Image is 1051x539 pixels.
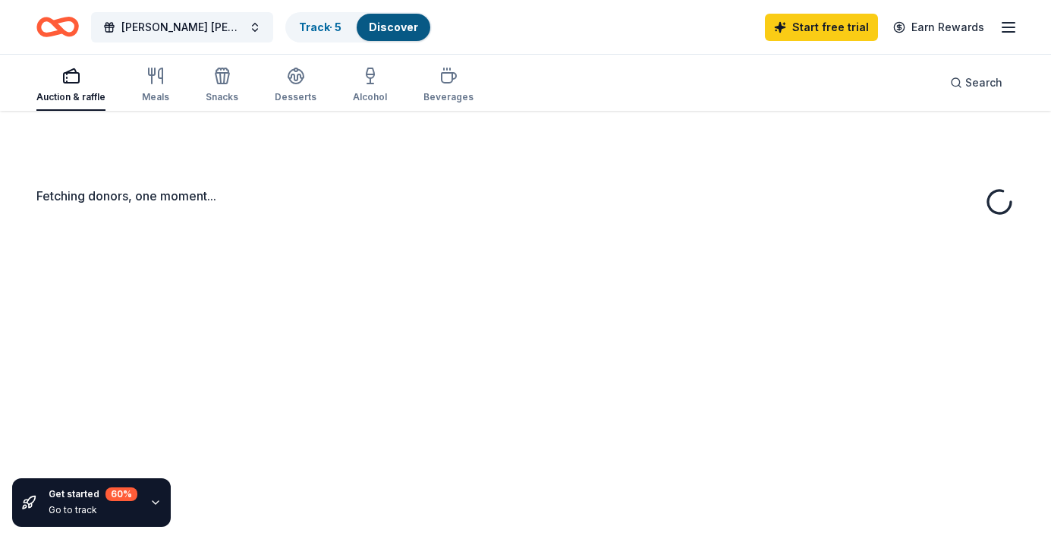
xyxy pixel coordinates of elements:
[353,91,387,103] div: Alcohol
[299,20,341,33] a: Track· 5
[423,91,474,103] div: Beverages
[105,487,137,501] div: 60 %
[36,9,79,45] a: Home
[91,12,273,43] button: [PERSON_NAME] [PERSON_NAME] Family Reunion
[938,68,1015,98] button: Search
[49,504,137,516] div: Go to track
[369,20,418,33] a: Discover
[965,74,1002,92] span: Search
[285,12,432,43] button: Track· 5Discover
[275,91,316,103] div: Desserts
[423,61,474,111] button: Beverages
[49,487,137,501] div: Get started
[142,91,169,103] div: Meals
[353,61,387,111] button: Alcohol
[206,91,238,103] div: Snacks
[36,187,1015,205] div: Fetching donors, one moment...
[142,61,169,111] button: Meals
[36,91,105,103] div: Auction & raffle
[36,61,105,111] button: Auction & raffle
[765,14,878,41] a: Start free trial
[884,14,993,41] a: Earn Rewards
[275,61,316,111] button: Desserts
[206,61,238,111] button: Snacks
[121,18,243,36] span: [PERSON_NAME] [PERSON_NAME] Family Reunion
